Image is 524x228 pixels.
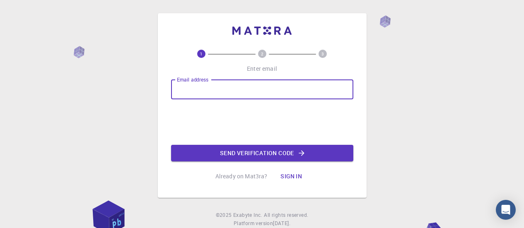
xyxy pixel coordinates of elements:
text: 1 [200,51,203,57]
iframe: reCAPTCHA [199,106,325,138]
span: Exabyte Inc. [233,211,262,218]
a: Exabyte Inc. [233,211,262,219]
button: Send verification code [171,145,353,161]
p: Already on Mat3ra? [215,172,268,180]
button: Sign in [274,168,309,185]
span: Platform version [234,219,273,228]
span: All rights reserved. [264,211,308,219]
a: [DATE]. [273,219,290,228]
div: Open Intercom Messenger [496,200,516,220]
span: [DATE] . [273,220,290,226]
text: 3 [321,51,324,57]
label: Email address [177,76,208,83]
span: © 2025 [216,211,233,219]
p: Enter email [247,65,277,73]
text: 2 [261,51,263,57]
